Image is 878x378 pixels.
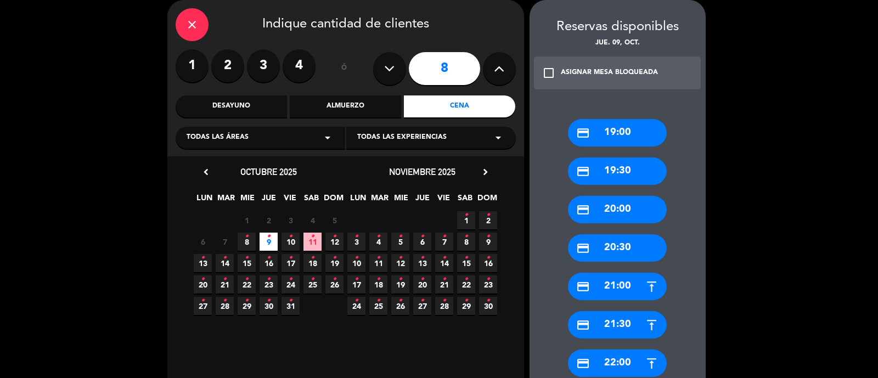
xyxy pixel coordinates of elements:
i: • [201,292,205,309]
span: 24 [347,297,365,315]
i: • [333,270,336,288]
span: 21 [216,275,234,294]
div: Almuerzo [290,95,401,117]
span: 2 [479,211,497,229]
span: 12 [325,233,344,251]
span: 28 [216,297,234,315]
span: DOM [477,191,496,210]
span: 1 [238,211,256,229]
span: JUE [260,191,278,210]
i: • [464,292,468,309]
span: JUE [413,191,431,210]
i: • [311,270,314,288]
span: 27 [194,297,212,315]
i: • [245,249,249,267]
span: MIE [392,191,410,210]
span: 22 [238,275,256,294]
span: 8 [238,233,256,251]
span: 9 [260,233,278,251]
i: • [376,270,380,288]
i: • [354,270,358,288]
i: • [442,249,446,267]
i: • [201,249,205,267]
span: 29 [457,297,475,315]
i: check_box_outline_blank [542,66,555,80]
i: • [398,292,402,309]
i: • [245,270,249,288]
i: • [398,228,402,245]
i: • [442,228,446,245]
label: 4 [283,49,316,82]
span: 18 [303,254,322,272]
span: 20 [413,275,431,294]
span: 15 [238,254,256,272]
span: 16 [479,254,497,272]
div: 22:00 [568,349,667,377]
i: chevron_right [480,166,491,178]
span: 4 [369,233,387,251]
i: • [486,228,490,245]
i: • [289,228,292,245]
i: arrow_drop_down [492,131,505,144]
i: • [420,292,424,309]
i: credit_card [576,357,590,370]
div: 20:30 [568,234,667,262]
i: • [267,292,271,309]
i: credit_card [576,318,590,332]
i: • [376,228,380,245]
span: 25 [369,297,387,315]
i: • [376,292,380,309]
span: MAR [217,191,235,210]
span: MIE [238,191,256,210]
i: • [464,206,468,224]
span: 26 [391,297,409,315]
i: • [201,270,205,288]
span: 10 [282,233,300,251]
span: 1 [457,211,475,229]
div: Reservas disponibles [530,16,706,38]
span: 16 [260,254,278,272]
i: • [398,270,402,288]
span: 30 [479,297,497,315]
div: 21:30 [568,311,667,338]
span: 23 [479,275,497,294]
span: 10 [347,254,365,272]
i: • [420,249,424,267]
i: • [267,228,271,245]
div: ó [327,49,362,88]
span: 15 [457,254,475,272]
i: • [486,249,490,267]
i: • [486,270,490,288]
span: Todas las áreas [187,132,249,143]
label: 1 [176,49,209,82]
div: Desayuno [176,95,287,117]
i: • [464,228,468,245]
span: 7 [435,233,453,251]
div: Indique cantidad de clientes [176,8,516,41]
i: • [464,249,468,267]
span: 28 [435,297,453,315]
label: 2 [211,49,244,82]
span: 3 [347,233,365,251]
span: 6 [413,233,431,251]
span: 9 [479,233,497,251]
i: • [223,249,227,267]
i: • [420,270,424,288]
i: close [185,18,199,31]
span: 12 [391,254,409,272]
span: 8 [457,233,475,251]
i: arrow_drop_down [321,131,334,144]
span: 27 [413,297,431,315]
span: 4 [303,211,322,229]
i: • [398,249,402,267]
label: 3 [247,49,280,82]
i: • [376,249,380,267]
span: noviembre 2025 [389,166,455,177]
span: 7 [216,233,234,251]
span: 26 [325,275,344,294]
span: 5 [391,233,409,251]
div: Cena [404,95,515,117]
span: SAB [456,191,474,210]
i: • [289,270,292,288]
span: 5 [325,211,344,229]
